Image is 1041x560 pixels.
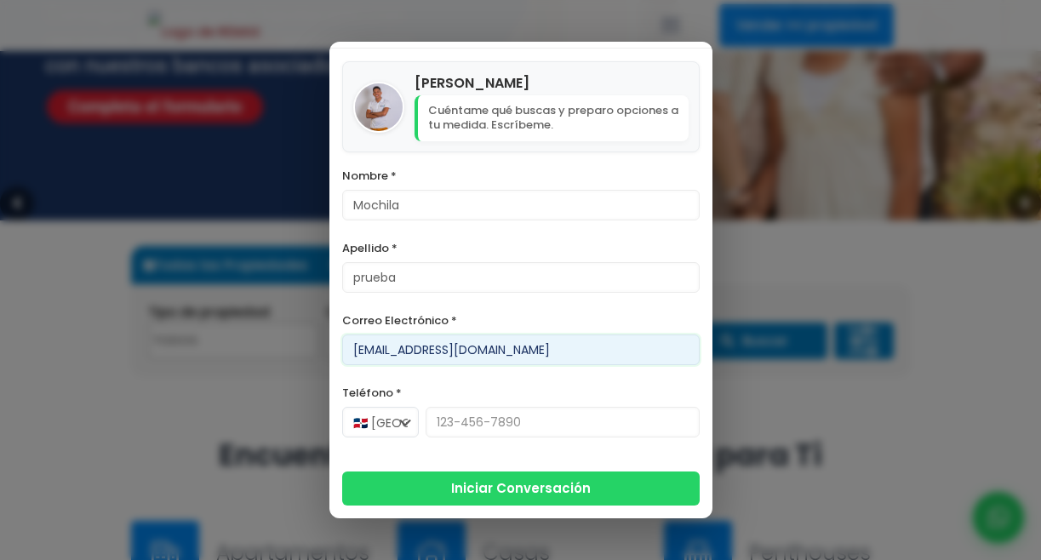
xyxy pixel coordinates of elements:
[415,72,689,94] h4: [PERSON_NAME]
[342,310,700,331] label: Correo Electrónico *
[415,95,689,141] p: Cuéntame qué buscas y preparo opciones a tu medida. Escríbeme.
[342,165,700,186] label: Nombre *
[342,237,700,259] label: Apellido *
[355,83,403,131] img: Franklin Marte
[342,382,700,403] label: Teléfono *
[426,407,700,437] input: 123-456-7890
[342,471,700,506] button: Iniciar Conversación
